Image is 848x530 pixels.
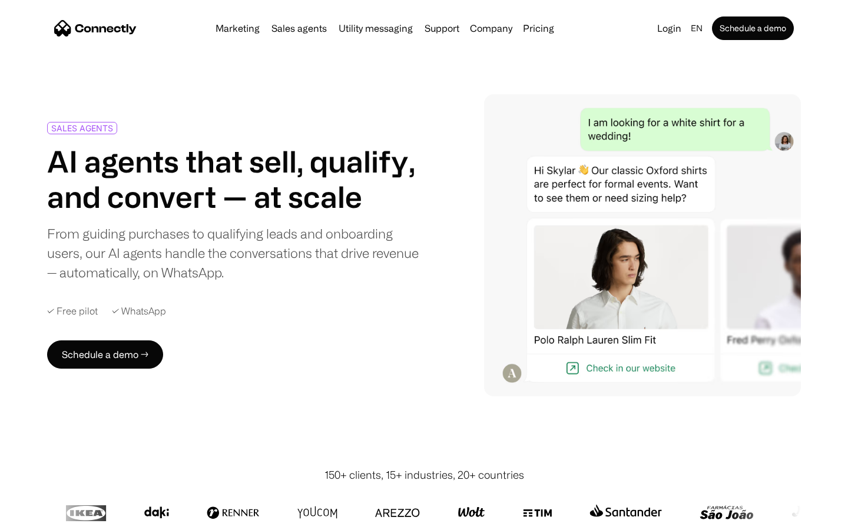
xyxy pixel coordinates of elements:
[518,24,559,33] a: Pricing
[420,24,464,33] a: Support
[691,20,703,37] div: en
[324,467,524,483] div: 150+ clients, 15+ industries, 20+ countries
[24,509,71,526] ul: Language list
[211,24,264,33] a: Marketing
[470,20,512,37] div: Company
[112,306,166,317] div: ✓ WhatsApp
[47,340,163,369] a: Schedule a demo →
[47,306,98,317] div: ✓ Free pilot
[47,224,419,282] div: From guiding purchases to qualifying leads and onboarding users, our AI agents handle the convers...
[267,24,332,33] a: Sales agents
[334,24,418,33] a: Utility messaging
[712,16,794,40] a: Schedule a demo
[12,508,71,526] aside: Language selected: English
[47,144,419,214] h1: AI agents that sell, qualify, and convert — at scale
[652,20,686,37] a: Login
[51,124,113,132] div: SALES AGENTS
